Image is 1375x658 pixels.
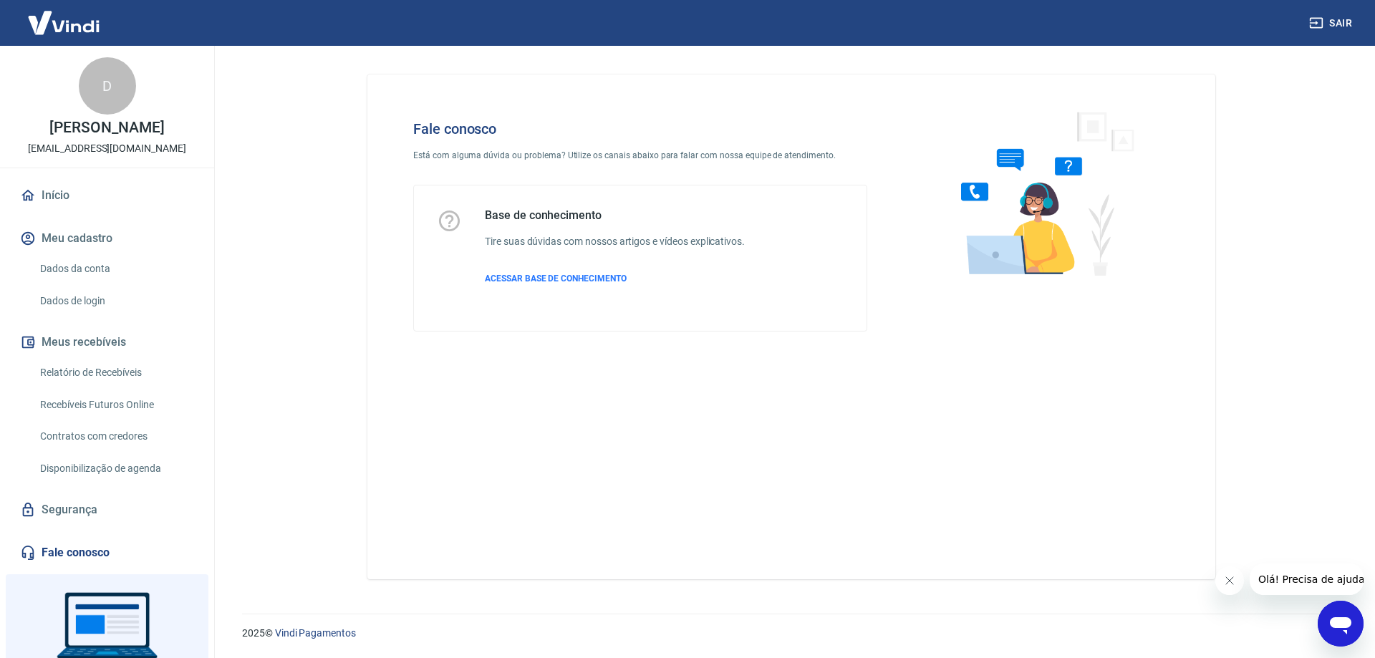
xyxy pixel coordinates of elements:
[485,272,745,285] a: ACESSAR BASE DE CONHECIMENTO
[34,422,197,451] a: Contratos com credores
[1250,563,1364,595] iframe: Mensagem da empresa
[49,120,164,135] p: [PERSON_NAME]
[34,254,197,284] a: Dados da conta
[485,274,627,284] span: ACESSAR BASE DE CONHECIMENTO
[34,454,197,483] a: Disponibilização de agenda
[9,10,120,21] span: Olá! Precisa de ajuda?
[17,180,197,211] a: Início
[242,626,1341,641] p: 2025 ©
[932,97,1150,289] img: Fale conosco
[28,141,186,156] p: [EMAIL_ADDRESS][DOMAIN_NAME]
[1318,601,1364,647] iframe: Botão para abrir a janela de mensagens
[275,627,356,639] a: Vindi Pagamentos
[17,537,197,569] a: Fale conosco
[34,358,197,387] a: Relatório de Recebíveis
[17,1,110,44] img: Vindi
[34,390,197,420] a: Recebíveis Futuros Online
[17,223,197,254] button: Meu cadastro
[485,234,745,249] h6: Tire suas dúvidas com nossos artigos e vídeos explicativos.
[485,208,745,223] h5: Base de conhecimento
[17,494,197,526] a: Segurança
[34,286,197,316] a: Dados de login
[17,326,197,358] button: Meus recebíveis
[1215,566,1244,595] iframe: Fechar mensagem
[413,149,867,162] p: Está com alguma dúvida ou problema? Utilize os canais abaixo para falar com nossa equipe de atend...
[79,57,136,115] div: D
[413,120,867,137] h4: Fale conosco
[1306,10,1358,37] button: Sair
